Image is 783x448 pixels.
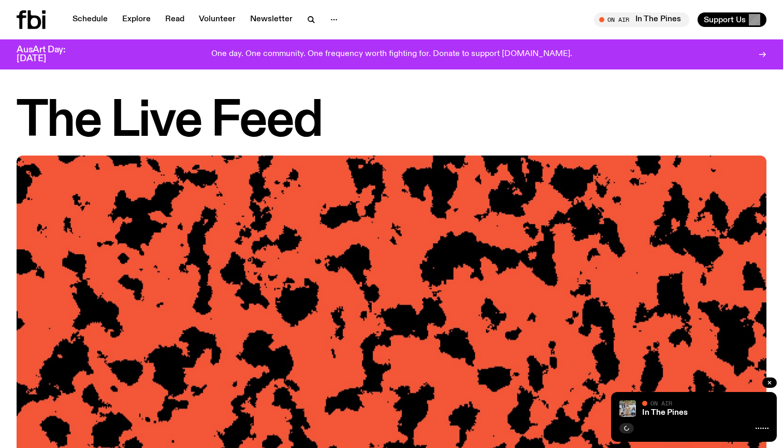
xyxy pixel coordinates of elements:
button: Support Us [698,12,766,27]
a: Schedule [66,12,114,27]
a: Newsletter [244,12,299,27]
p: One day. One community. One frequency worth fighting for. Donate to support [DOMAIN_NAME]. [211,50,572,59]
a: In The Pines [642,409,688,417]
span: Support Us [704,15,746,24]
h1: The Live Feed [17,99,766,145]
h3: AusArt Day: [DATE] [17,46,83,63]
span: On Air [650,400,672,407]
a: Explore [116,12,157,27]
button: On AirIn The Pines [594,12,689,27]
a: Read [159,12,191,27]
a: Volunteer [193,12,242,27]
